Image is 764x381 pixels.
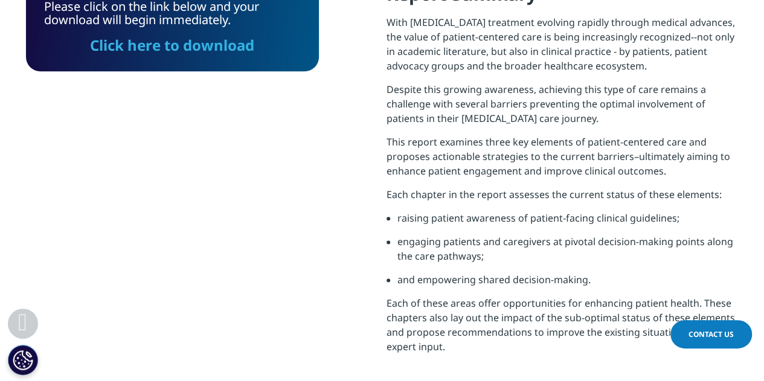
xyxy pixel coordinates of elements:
[689,329,734,339] span: Contact Us
[387,135,739,187] p: This report examines three key elements of patient-centered care and proposes actionable strategi...
[90,35,254,55] a: Click here to download
[387,15,739,82] p: With [MEDICAL_DATA] treatment evolving rapidly through medical advances, the value of patient-cen...
[387,187,739,211] p: Each chapter in the report assesses the current status of these elements:
[387,296,739,363] p: Each of these areas offer opportunities for enhancing patient health. These chapters also lay out...
[397,211,739,234] li: raising patient awareness of patient-facing clinical guidelines;
[397,272,739,296] li: and empowering shared decision-making.
[8,345,38,375] button: Cookies Settings
[387,82,739,135] p: Despite this growing awareness, achieving this type of care remains a challenge with several barr...
[670,320,752,348] a: Contact Us
[397,234,739,272] li: engaging patients and caregivers at pivotal decision-making points along the care pathways;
